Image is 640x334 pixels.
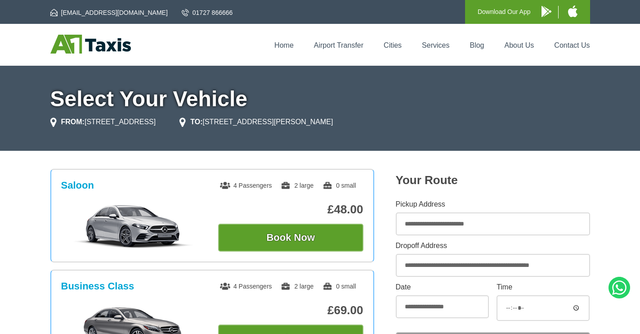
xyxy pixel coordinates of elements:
h2: Your Route [396,173,590,187]
span: 2 large [281,182,313,189]
button: Book Now [218,224,363,252]
img: Saloon [66,204,201,249]
li: [STREET_ADDRESS] [50,117,156,127]
img: A1 Taxis Android App [542,6,551,17]
img: A1 Taxis St Albans LTD [50,35,131,54]
h3: Business Class [61,280,134,292]
a: About Us [505,41,534,49]
a: Airport Transfer [314,41,363,49]
a: Contact Us [554,41,590,49]
img: A1 Taxis iPhone App [568,5,577,17]
label: Date [396,284,489,291]
label: Pickup Address [396,201,590,208]
a: Home [274,41,294,49]
span: 0 small [322,283,356,290]
p: £69.00 [218,303,363,317]
span: 2 large [281,283,313,290]
span: 0 small [322,182,356,189]
strong: TO: [190,118,202,126]
label: Dropoff Address [396,242,590,249]
span: 4 Passengers [220,182,272,189]
li: [STREET_ADDRESS][PERSON_NAME] [179,117,333,127]
label: Time [497,284,590,291]
h1: Select Your Vehicle [50,88,590,110]
a: Cities [384,41,402,49]
a: Services [422,41,449,49]
span: 4 Passengers [220,283,272,290]
strong: FROM: [61,118,85,126]
a: 01727 866666 [182,8,233,17]
p: £48.00 [218,203,363,217]
a: [EMAIL_ADDRESS][DOMAIN_NAME] [50,8,168,17]
a: Blog [470,41,484,49]
p: Download Our App [478,6,531,18]
h3: Saloon [61,180,94,191]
